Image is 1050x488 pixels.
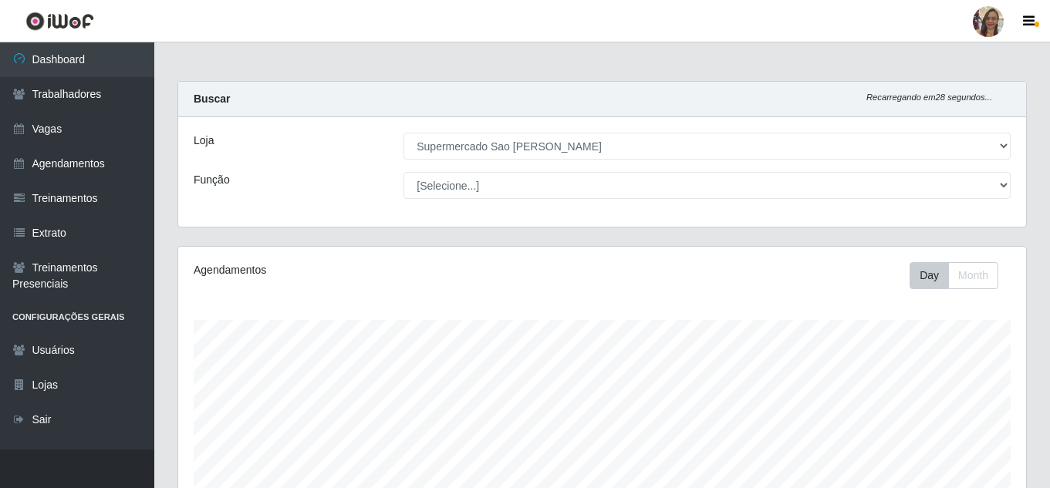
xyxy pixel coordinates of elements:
[910,262,949,289] button: Day
[910,262,998,289] div: First group
[194,93,230,105] strong: Buscar
[948,262,998,289] button: Month
[194,172,230,188] label: Função
[194,133,214,149] label: Loja
[25,12,94,31] img: CoreUI Logo
[910,262,1011,289] div: Toolbar with button groups
[866,93,992,102] i: Recarregando em 28 segundos...
[194,262,521,278] div: Agendamentos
